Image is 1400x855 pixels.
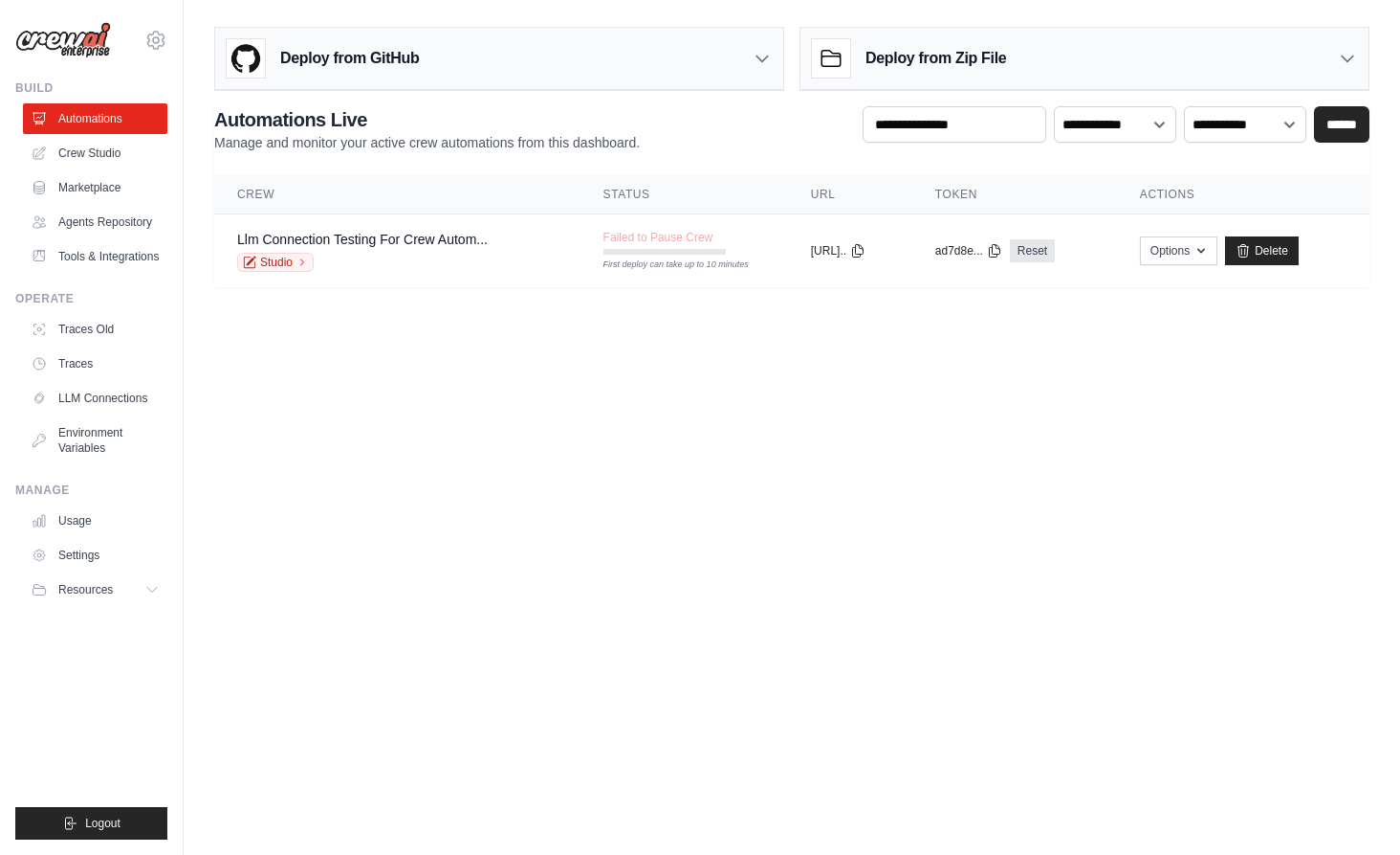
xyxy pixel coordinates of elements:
span: Logout [85,816,120,831]
th: Crew [214,175,580,214]
div: Operate [15,291,167,306]
a: Traces [23,349,167,379]
th: Status [580,175,788,214]
a: Marketplace [23,172,167,203]
h3: Deploy from GitHub [280,47,419,70]
a: Agents Repository [23,207,167,237]
button: Options [1140,236,1217,265]
a: Settings [23,540,167,571]
h2: Automations Live [214,106,640,133]
a: LLM Connections [23,383,167,414]
div: First deploy can take up to 10 minutes [603,259,726,272]
a: Studio [237,253,314,272]
a: Environment Variables [23,417,167,463]
h3: Deploy from Zip File [865,47,1006,70]
button: ad7d8e... [935,243,1002,259]
th: Actions [1117,175,1369,214]
div: Build [15,80,167,96]
a: Traces Old [23,314,167,345]
button: Resources [23,574,167,605]
button: Logout [15,807,167,840]
a: Llm Connection Testing For Crew Autom... [237,232,488,247]
span: Failed to Pause Crew [603,230,713,245]
a: Usage [23,506,167,536]
div: Manage [15,483,167,498]
span: Resources [58,582,113,597]
a: Delete [1225,236,1299,265]
a: Tools & Integrations [23,241,167,272]
a: Automations [23,103,167,134]
img: GitHub Logo [227,39,265,78]
a: Crew Studio [23,138,167,169]
th: URL [788,175,912,214]
th: Token [912,175,1117,214]
a: Reset [1010,239,1055,262]
img: Logo [15,22,111,58]
p: Manage and monitor your active crew automations from this dashboard. [214,133,640,152]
